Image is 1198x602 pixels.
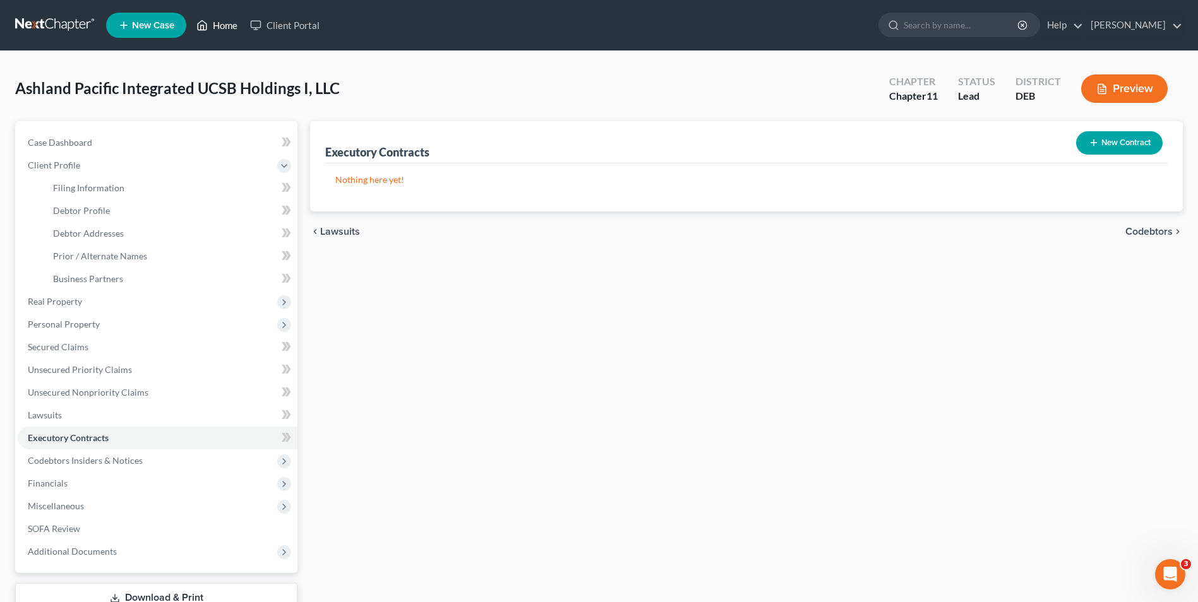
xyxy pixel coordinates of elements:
[28,296,82,307] span: Real Property
[43,245,297,268] a: Prior / Alternate Names
[132,21,174,30] span: New Case
[889,89,938,103] div: Chapter
[53,205,110,216] span: Debtor Profile
[18,131,297,154] a: Case Dashboard
[335,174,1158,186] p: Nothing here yet!
[28,341,88,352] span: Secured Claims
[310,227,320,237] i: chevron_left
[1081,74,1168,103] button: Preview
[28,432,109,443] span: Executory Contracts
[53,251,147,261] span: Prior / Alternate Names
[53,182,124,193] span: Filing Information
[18,358,297,381] a: Unsecured Priority Claims
[1181,559,1191,569] span: 3
[43,222,297,245] a: Debtor Addresses
[18,404,297,427] a: Lawsuits
[53,228,124,239] span: Debtor Addresses
[28,523,80,534] span: SOFA Review
[1076,131,1163,155] button: New Contract
[320,227,360,237] span: Lawsuits
[43,268,297,290] a: Business Partners
[28,387,148,398] span: Unsecured Nonpriority Claims
[28,455,143,466] span: Codebtors Insiders & Notices
[1173,227,1183,237] i: chevron_right
[1155,559,1185,589] iframe: Intercom live chat
[1084,14,1182,37] a: [PERSON_NAME]
[190,14,244,37] a: Home
[18,517,297,540] a: SOFA Review
[18,336,297,358] a: Secured Claims
[1125,227,1183,237] button: Codebtors chevron_right
[28,546,117,557] span: Additional Documents
[43,177,297,199] a: Filing Information
[904,13,1019,37] input: Search by name...
[43,199,297,222] a: Debtor Profile
[18,427,297,449] a: Executory Contracts
[325,145,429,160] div: Executory Contracts
[15,79,340,97] span: Ashland Pacific Integrated UCSB Holdings I, LLC
[926,90,938,102] span: 11
[28,137,92,148] span: Case Dashboard
[28,319,100,329] span: Personal Property
[18,381,297,404] a: Unsecured Nonpriority Claims
[1015,74,1061,89] div: District
[28,500,84,511] span: Miscellaneous
[28,364,132,375] span: Unsecured Priority Claims
[958,74,995,89] div: Status
[28,160,80,170] span: Client Profile
[28,410,62,420] span: Lawsuits
[310,227,360,237] button: chevron_left Lawsuits
[1015,89,1061,103] div: DEB
[28,478,68,488] span: Financials
[53,273,123,284] span: Business Partners
[1041,14,1083,37] a: Help
[889,74,938,89] div: Chapter
[244,14,326,37] a: Client Portal
[1125,227,1173,237] span: Codebtors
[958,89,995,103] div: Lead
